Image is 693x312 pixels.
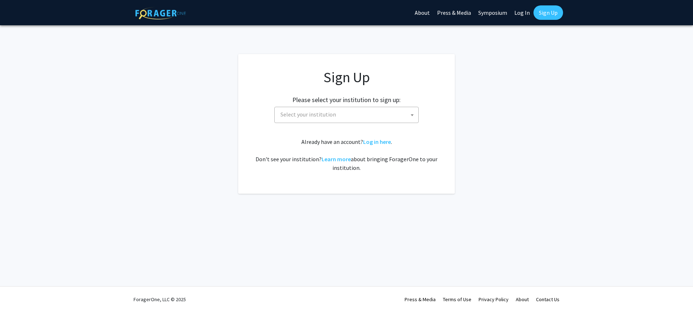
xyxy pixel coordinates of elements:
h2: Please select your institution to sign up: [292,96,401,104]
img: ForagerOne Logo [135,7,186,19]
a: Sign Up [533,5,563,20]
a: Contact Us [536,296,559,303]
h1: Sign Up [253,69,440,86]
span: Select your institution [274,107,419,123]
a: Press & Media [405,296,436,303]
a: Privacy Policy [479,296,509,303]
div: ForagerOne, LLC © 2025 [134,287,186,312]
span: Select your institution [280,111,336,118]
span: Select your institution [278,107,418,122]
a: About [516,296,529,303]
a: Learn more about bringing ForagerOne to your institution [322,155,351,163]
div: Already have an account? . Don't see your institution? about bringing ForagerOne to your institut... [253,137,440,172]
a: Log in here [363,138,391,145]
a: Terms of Use [443,296,471,303]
